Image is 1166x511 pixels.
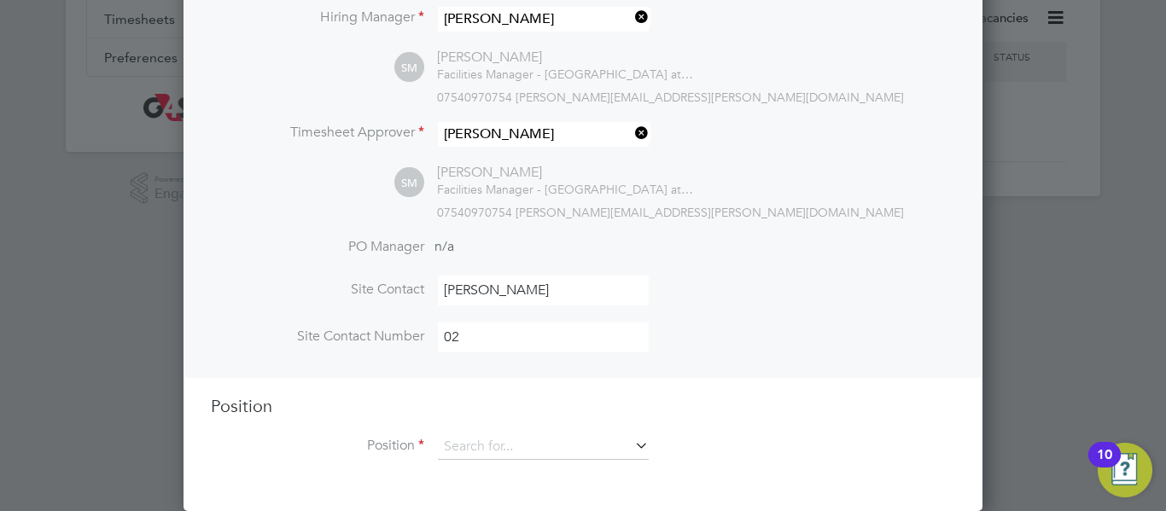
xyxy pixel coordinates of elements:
input: Search for... [438,7,649,32]
label: Timesheet Approver [211,124,424,142]
input: Search for... [438,434,649,460]
div: G4S Facilities Management (Uk) Limited [437,67,693,82]
label: Site Contact [211,281,424,299]
div: 10 [1097,455,1112,477]
span: [PERSON_NAME][EMAIL_ADDRESS][PERSON_NAME][DOMAIN_NAME] [516,90,904,105]
span: n/a [434,238,454,255]
span: 07540970754 [437,205,512,220]
div: [PERSON_NAME] [437,49,693,67]
span: [PERSON_NAME][EMAIL_ADDRESS][PERSON_NAME][DOMAIN_NAME] [516,205,904,220]
span: 07540970754 [437,90,512,105]
button: Open Resource Center, 10 new notifications [1098,443,1152,497]
div: [PERSON_NAME] [437,164,693,182]
label: PO Manager [211,238,424,256]
h3: Position [211,395,955,417]
input: Search for... [438,122,649,147]
span: Facilities Manager - [GEOGRAPHIC_DATA] at [437,67,693,82]
span: SM [394,53,424,83]
span: Facilities Manager - [GEOGRAPHIC_DATA] at [437,182,693,197]
label: Site Contact Number [211,328,424,346]
div: G4S Facilities Management (Uk) Limited [437,182,693,197]
span: SM [394,168,424,198]
label: Position [211,437,424,455]
label: Hiring Manager [211,9,424,26]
